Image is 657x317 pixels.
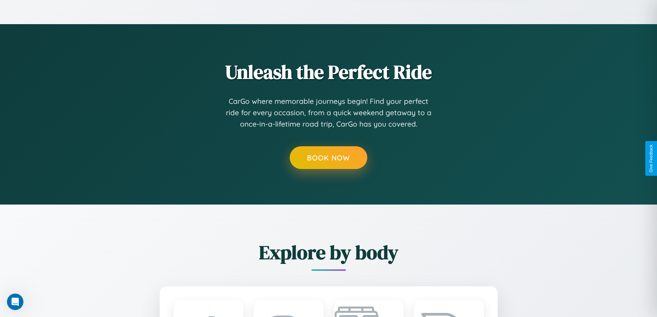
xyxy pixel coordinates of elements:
button: Book Now [290,146,367,169]
h2: Unleash the Perfect Ride [122,59,536,85]
iframe: Intercom live chat [7,294,23,310]
h2: Explore by body [122,239,536,266]
p: CarGo where memorable journeys begin! Find your perfect ride for every occasion, from a quick wee... [225,96,432,130]
div: Give Feedback [649,145,654,172]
